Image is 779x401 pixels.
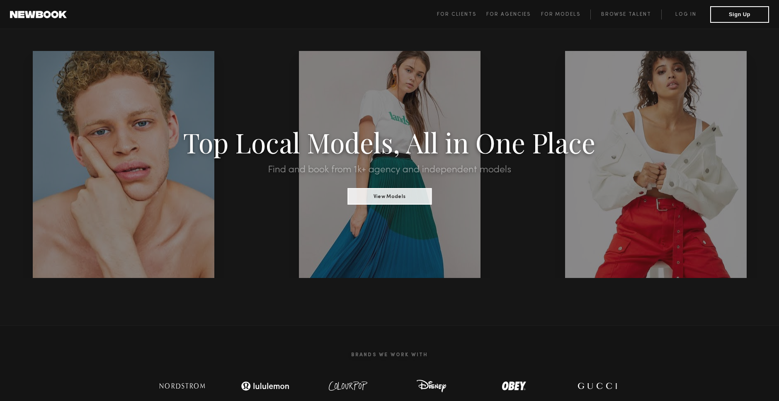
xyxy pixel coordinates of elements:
[437,12,476,17] span: For Clients
[541,12,580,17] span: For Models
[541,10,591,19] a: For Models
[347,191,432,200] a: View Models
[58,129,721,155] h1: Top Local Models, All in One Place
[153,378,211,394] img: logo-nordstrom.svg
[710,6,769,23] button: Sign Up
[141,342,638,368] h2: Brands We Work With
[487,378,541,394] img: logo-obey.svg
[661,10,710,19] a: Log in
[347,188,432,205] button: View Models
[58,165,721,175] h2: Find and book from 1k+ agency and independent models
[404,378,458,394] img: logo-disney.svg
[437,10,486,19] a: For Clients
[486,10,541,19] a: For Agencies
[486,12,531,17] span: For Agencies
[236,378,294,394] img: logo-lulu.svg
[570,378,624,394] img: logo-gucci.svg
[590,10,661,19] a: Browse Talent
[321,378,375,394] img: logo-colour-pop.svg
